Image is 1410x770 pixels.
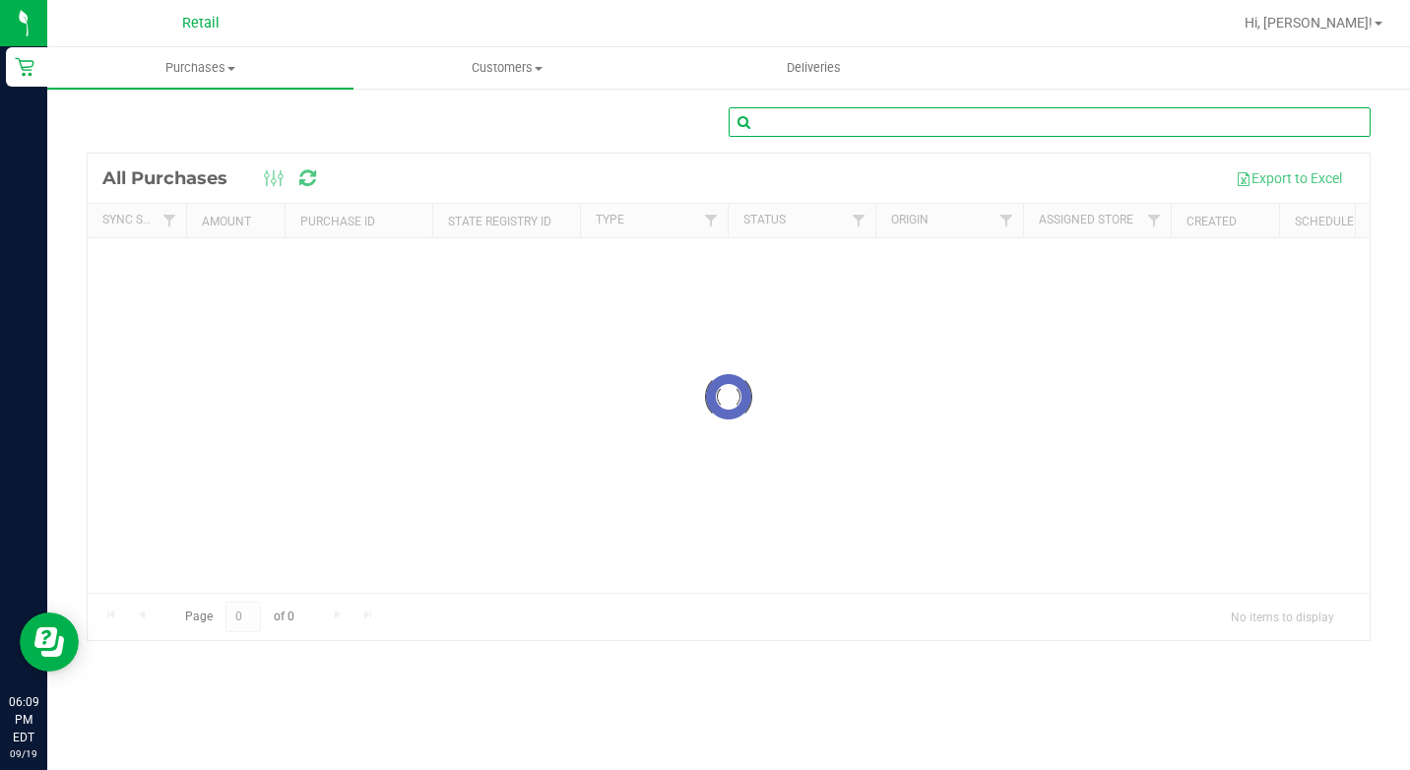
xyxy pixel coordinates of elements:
[15,57,34,77] inline-svg: Retail
[9,746,38,761] p: 09/19
[9,693,38,746] p: 06:09 PM EDT
[661,47,967,89] a: Deliveries
[353,47,660,89] a: Customers
[760,59,867,77] span: Deliveries
[47,47,353,89] a: Purchases
[729,107,1371,137] input: Search Purchase ID, Original ID, State Registry ID or Customer Name...
[182,15,220,32] span: Retail
[20,612,79,672] iframe: Resource center
[1245,15,1373,31] span: Hi, [PERSON_NAME]!
[47,59,353,77] span: Purchases
[354,59,659,77] span: Customers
